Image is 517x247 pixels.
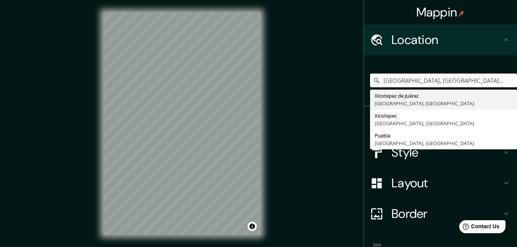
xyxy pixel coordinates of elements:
div: Xicotepec de Juárez [375,92,512,100]
div: Style [364,137,517,168]
input: Pick your city or area [370,74,517,87]
img: pin-icon.png [458,10,465,16]
h4: Location [391,32,502,47]
h4: Border [391,206,502,221]
h4: Style [391,145,502,160]
div: Location [364,25,517,55]
div: Puebla [375,132,512,139]
canvas: Map [103,12,261,235]
h4: Layout [391,175,502,191]
div: Layout [364,168,517,198]
div: [GEOGRAPHIC_DATA], [GEOGRAPHIC_DATA] [375,100,512,107]
div: Border [364,198,517,229]
div: Pins [364,106,517,137]
iframe: Help widget launcher [449,217,509,239]
h4: Mappin [416,5,465,20]
div: [GEOGRAPHIC_DATA], [GEOGRAPHIC_DATA] [375,119,512,127]
button: Toggle attribution [248,222,257,231]
div: [GEOGRAPHIC_DATA], [GEOGRAPHIC_DATA] [375,139,512,147]
div: Xicotepec [375,112,512,119]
